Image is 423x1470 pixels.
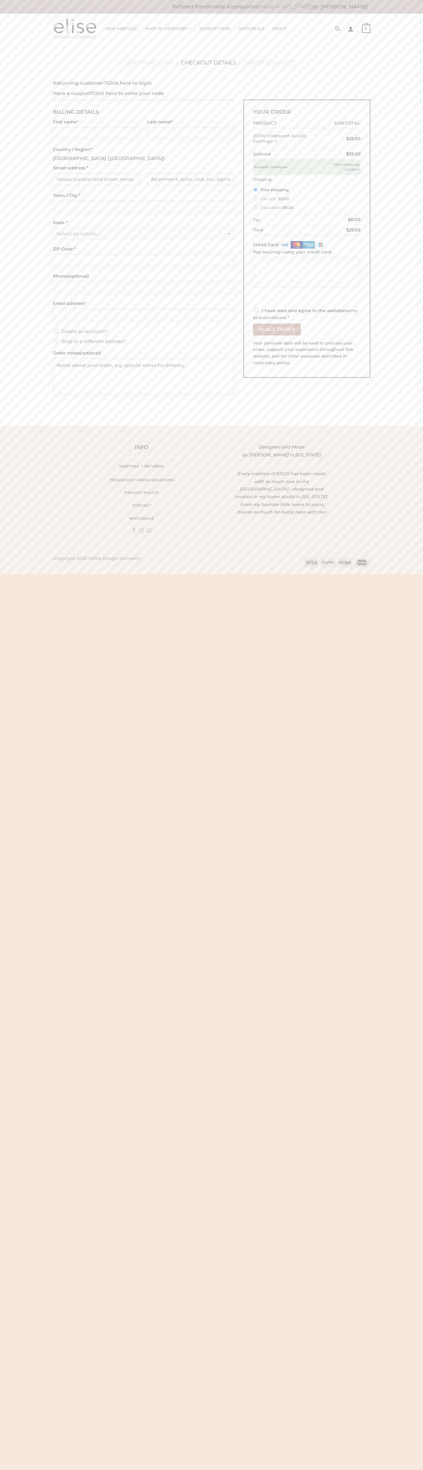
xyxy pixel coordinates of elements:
div: Have a coupon? [53,90,370,97]
th: Subtotal [320,119,361,128]
span: $ [283,205,285,210]
th: Coupon: thankyou [253,159,320,175]
span: $ [346,151,349,157]
a: contact [95,501,188,510]
span: (optional) [80,350,101,356]
bdi: 25.00 [346,151,361,157]
a: terms and conditions [253,308,357,320]
input: I have read and agree to the websiteterms and conditions * [254,308,258,312]
bdi: 9.00 [283,205,294,210]
strong: Elise Design Company [91,556,141,561]
bdi: 25.00 [346,136,361,141]
label: Last name [147,119,234,126]
a: Search [335,23,340,34]
label: State [53,219,234,226]
p: Your personal data will be used to process your order, support your experience throughout this we... [253,340,361,366]
div: Returning customer? [53,79,370,87]
h3: Your order [253,105,361,116]
iframe: Secure Credit Card Form [254,258,360,287]
a: Frequently asked questions [95,475,188,485]
bdi: 3.00 [278,197,289,201]
th: Subtotal [253,149,320,159]
abbr: required [171,119,173,125]
th: Total [253,225,320,236]
label: Free shipping [261,186,360,194]
abbr: required [66,220,68,225]
a: Follow on Facebook [132,528,137,533]
a: Privacy Policy [95,488,188,498]
span: $ [278,197,281,201]
button: Place order [253,324,301,335]
a: Wholesale [238,23,264,35]
bdi: 0.00 [348,217,361,222]
span: Frequently asked questions [109,477,174,483]
a: Click here to enter your code [92,90,164,96]
label: Flat rate: [261,194,360,203]
span: Privacy Policy [125,490,158,496]
b: by [PERSON_NAME] [312,3,368,10]
abbr: required [90,147,92,152]
a: Checkout details [181,59,236,66]
span: Create an account? [62,328,108,334]
span: contact [132,503,151,508]
strong: 1 [362,24,370,33]
abbr: required [74,246,76,252]
a: 1 [362,20,370,37]
span: wholesale [129,516,154,521]
label: Phone [53,273,234,280]
a: About [272,23,287,35]
td: XOXO Iridescent Acrylic Earrings [253,129,320,149]
input: House number and street name [53,173,140,185]
span: Ship to a different address? [62,338,126,344]
span: State [53,228,234,240]
span: I have read and agree to the website [253,308,357,320]
span: (optional) [67,273,89,279]
b: made in [US_STATE] [172,3,368,10]
img: mastercard [291,241,303,249]
th: Shipping [253,175,361,184]
th: Tax [253,215,320,225]
th: Product [253,119,320,128]
span: $ [348,217,351,222]
label: Expedited: [261,204,360,212]
bdi: 25.00 [346,227,361,233]
a: Click here to login [106,80,151,86]
label: Credit Card [253,242,327,247]
abbr: required [79,193,80,198]
span: $ [346,136,349,141]
abbr: required [84,301,86,306]
strong: [GEOGRAPHIC_DATA] ([GEOGRAPHIC_DATA]) [53,155,165,161]
span: Shipping + Returns [119,463,164,469]
input: Apartment, suite, unit, etc. (optional) [147,173,234,185]
abbr: required [77,119,79,125]
a: Shop By Category [145,23,191,35]
img: Elise Design Company [53,18,97,39]
label: Town / City [53,192,234,199]
a: Follow on Instagram [139,528,144,533]
label: Country / Region [53,146,234,153]
img: jcb [315,241,327,249]
label: First name [53,119,140,126]
input: Create an account? [54,329,58,333]
a: Shopping Cart [127,59,173,66]
label: Street address [53,165,140,171]
a: Shipping + Returns [95,462,188,471]
strong: × 1 [272,139,277,144]
img: visa [278,241,291,249]
a: New Arrivals [106,23,137,35]
img: amex [303,241,315,249]
a: wholesale [95,514,188,523]
span: Select an option… [57,231,99,237]
label: Order notes [53,350,234,357]
a: Send us an email [146,528,151,533]
h4: INFO [95,443,188,452]
label: Email address [53,300,234,307]
a: privacy policy [260,360,290,365]
label: ZIP Code [53,246,234,253]
input: Ship to a different address? [54,339,58,343]
div: Copyright 2025 © [53,555,141,562]
span: Every creation of EDCO has been made with so much love in the [GEOGRAPHIC_DATA] - designed and cr... [235,471,328,515]
h3: Billing details [53,105,234,116]
b: Refined handmade accessories [172,3,258,10]
span: $ [346,227,349,233]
